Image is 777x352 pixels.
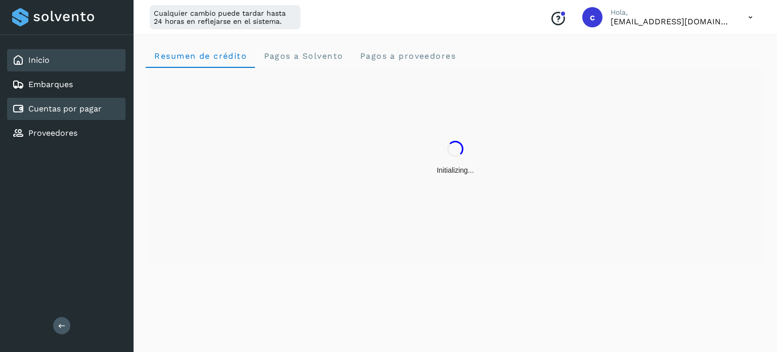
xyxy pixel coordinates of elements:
p: Hola, [611,8,732,17]
a: Cuentas por pagar [28,104,102,113]
div: Cuentas por pagar [7,98,125,120]
div: Cualquier cambio puede tardar hasta 24 horas en reflejarse en el sistema. [150,5,300,29]
span: Resumen de crédito [154,51,247,61]
a: Embarques [28,80,73,89]
div: Proveedores [7,122,125,144]
span: Pagos a proveedores [359,51,456,61]
div: Embarques [7,73,125,96]
p: cxp1@53cargo.com [611,17,732,26]
div: Inicio [7,49,125,71]
a: Proveedores [28,128,77,138]
a: Inicio [28,55,50,65]
span: Pagos a Solvento [263,51,343,61]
